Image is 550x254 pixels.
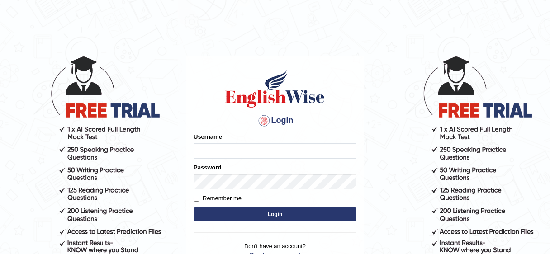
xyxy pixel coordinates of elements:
[194,194,242,203] label: Remember me
[223,68,327,109] img: Logo of English Wise sign in for intelligent practice with AI
[194,207,356,221] button: Login
[194,163,221,172] label: Password
[194,132,222,141] label: Username
[194,113,356,128] h4: Login
[194,196,199,202] input: Remember me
